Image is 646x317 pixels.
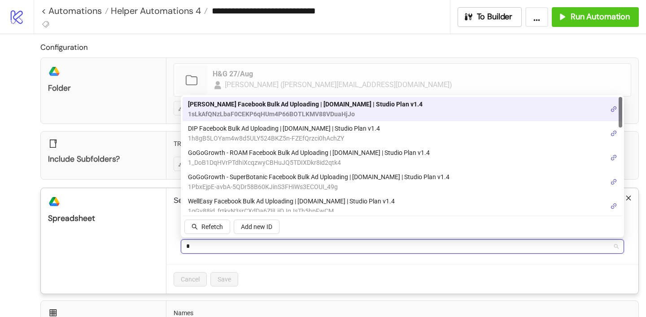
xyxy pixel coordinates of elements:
span: Refetch [201,223,223,230]
a: link [611,177,617,187]
button: ... [525,7,548,27]
span: Add new ID [241,223,272,230]
span: 1PbxEjpE-avbA-5QDr58B60KJinS3FHiWs3ECOUI_49g [188,182,450,192]
span: link [611,179,617,185]
a: link [611,153,617,163]
span: close [625,195,632,201]
button: Run Automation [552,7,639,27]
span: link [611,106,617,112]
span: GoGoGrowth - ROAM Facebook Bulk Ad Uploading | [DOMAIN_NAME] | Studio Plan v1.4 [188,148,430,158]
button: Save [210,272,238,286]
div: Spreadsheet [48,213,159,224]
span: search [192,224,198,230]
button: To Builder [458,7,522,27]
a: link [611,104,617,114]
button: Refetch [184,220,230,234]
div: FELLOS HL Facebook Bulk Ad Uploading | Kitchn.io | Studio Plan v1.4 [183,97,622,121]
span: Run Automation [571,12,630,22]
button: Cancel [174,272,207,286]
span: link [611,154,617,161]
span: 1h8gB5LOYam4w8d5ULY524BKZ5n-FZEfQrzci0hAchZY [188,133,380,143]
input: Select file id from list [186,240,611,253]
a: link [611,201,617,211]
span: WellEasy Facebook Bulk Ad Uploading | [DOMAIN_NAME] | Studio Plan v1.4 [188,196,395,206]
a: Helper Automations 4 [109,6,208,15]
span: Helper Automations 4 [109,5,201,17]
span: [PERSON_NAME] Facebook Bulk Ad Uploading | [DOMAIN_NAME] | Studio Plan v1.4 [188,99,423,109]
span: To Builder [477,12,513,22]
h2: Configuration [40,41,639,53]
span: link [611,203,617,209]
span: DIP Facebook Bulk Ad Uploading | [DOMAIN_NAME] | Studio Plan v1.4 [188,123,380,133]
span: 1sLkAfQNzLbaF0CEKP6qHUm4P66BOTLKMV88VDuaHjJo [188,109,423,119]
div: DIP Facebook Bulk Ad Uploading | Kitchn.io | Studio Plan v1.4 [183,121,622,145]
span: 1gGv88id_frtkyN3srCXdDa6ZIjLiiDJqJsTh5hpFwCM [188,206,395,216]
div: GoGoGrowth - ROAM Facebook Bulk Ad Uploading | Kitchn.io | Studio Plan v1.4 [183,145,622,170]
span: link [611,130,617,136]
div: WellEasy Facebook Bulk Ad Uploading | Kitchn.io | Studio Plan v1.4 [183,194,622,218]
button: Add new ID [234,220,279,234]
span: GoGoGrowth - SuperBotanic Facebook Bulk Ad Uploading | [DOMAIN_NAME] | Studio Plan v1.4 [188,172,450,182]
div: GoGoGrowth - SuperBotanic Facebook Bulk Ad Uploading | Kitchn.io | Studio Plan v1.4 [183,170,622,194]
a: < Automations [41,6,109,15]
a: link [611,128,617,138]
span: 1_DoB1DqHVrPTdhiXcqzwyCBHuJQ5TDIXDkr8id2qtk4 [188,158,430,167]
p: Select the spreadsheet to which you would like to export the files' names and links. [174,195,631,206]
